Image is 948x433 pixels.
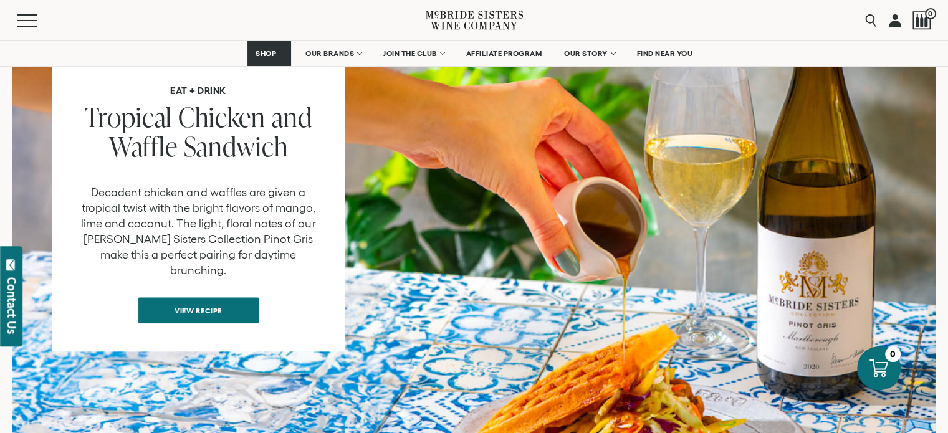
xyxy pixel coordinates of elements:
[556,41,623,66] a: OUR STORY
[305,49,354,58] span: OUR BRANDS
[109,128,178,164] span: Waffle
[375,41,452,66] a: JOIN THE CLUB
[85,98,173,135] span: Tropical
[564,49,608,58] span: OUR STORY
[637,49,693,58] span: FIND NEAR YOU
[297,41,369,66] a: OUR BRANDS
[885,346,901,362] div: 0
[17,14,62,27] button: Mobile Menu Trigger
[466,49,542,58] span: AFFILIATE PROGRAM
[153,298,244,323] span: View recipe
[272,98,312,135] span: and
[629,41,701,66] a: FIND NEAR YOU
[383,49,437,58] span: JOIN THE CLUB
[925,8,936,19] span: 0
[6,277,18,334] div: Contact Us
[178,98,266,135] span: Chicken
[138,297,259,323] a: View recipe
[458,41,550,66] a: AFFILIATE PROGRAM
[256,49,277,58] span: SHOP
[247,41,291,66] a: SHOP
[75,185,322,278] div: Decadent chicken and waffles are given a tropical twist with the bright flavors of mango, lime an...
[75,85,322,97] h6: Eat + Drink
[184,128,288,164] span: Sandwich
